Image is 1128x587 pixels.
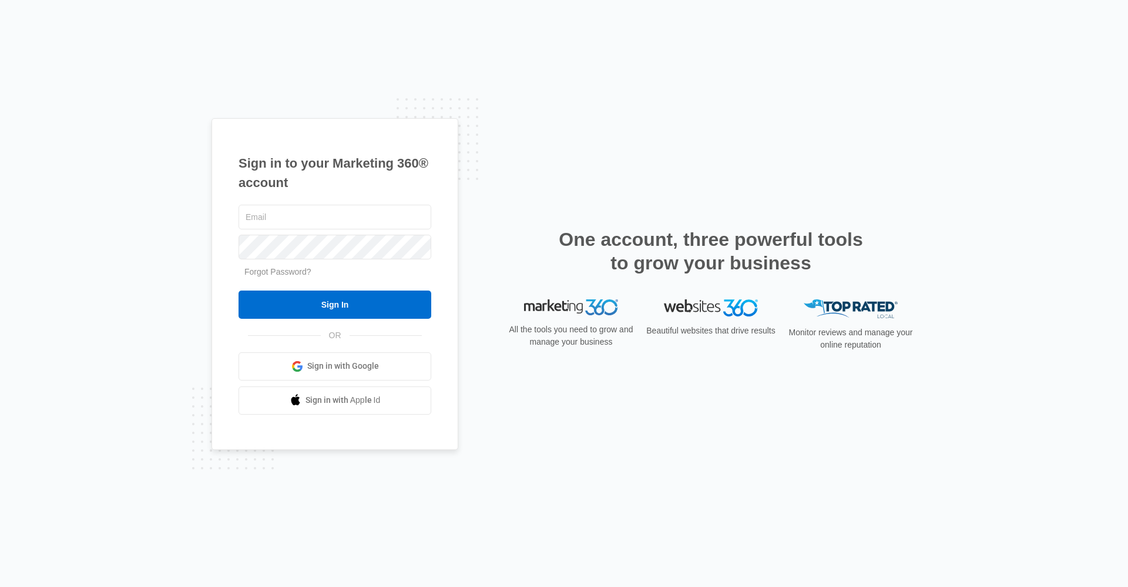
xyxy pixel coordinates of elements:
[239,154,431,192] h1: Sign in to your Marketing 360® account
[524,299,618,316] img: Marketing 360
[505,323,637,348] p: All the tools you need to grow and manage your business
[239,386,431,415] a: Sign in with Apple Id
[239,291,431,319] input: Sign In
[645,325,777,337] p: Beautiful websites that drive results
[804,299,898,319] img: Top Rated Local
[307,360,379,372] span: Sign in with Google
[305,394,381,406] span: Sign in with Apple Id
[321,329,350,342] span: OR
[239,205,431,229] input: Email
[555,228,867,275] h2: One account, three powerful tools to grow your business
[244,267,311,276] a: Forgot Password?
[664,299,758,316] img: Websites 360
[239,352,431,381] a: Sign in with Google
[785,326,916,351] p: Monitor reviews and manage your online reputation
